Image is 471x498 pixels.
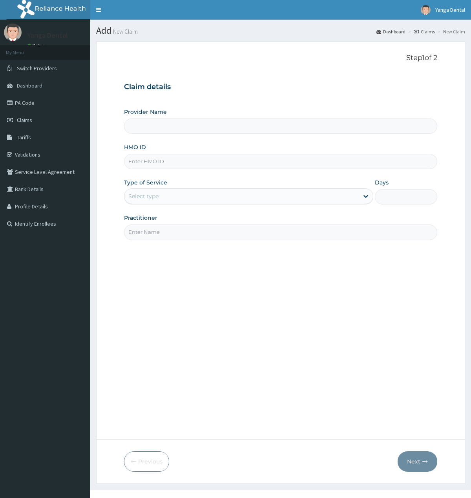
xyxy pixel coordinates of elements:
a: Claims [414,28,435,35]
input: Enter HMO ID [124,154,437,169]
p: Step 1 of 2 [124,54,437,62]
button: Next [398,451,437,472]
input: Enter Name [124,224,437,240]
h3: Claim details [124,83,437,91]
button: Previous [124,451,169,472]
label: Days [375,179,389,186]
label: Type of Service [124,179,167,186]
span: Tariffs [17,134,31,141]
label: Practitioner [124,214,157,222]
a: Online [27,43,46,48]
a: Dashboard [376,28,405,35]
div: Select type [128,192,159,200]
p: Yanga Dental [27,32,68,39]
label: HMO ID [124,143,146,151]
label: Provider Name [124,108,167,116]
small: New Claim [111,29,138,35]
li: New Claim [436,28,465,35]
img: User Image [4,24,22,41]
span: Dashboard [17,82,42,89]
span: Claims [17,117,32,124]
span: Yanga Dental [435,6,465,13]
span: Switch Providers [17,65,57,72]
img: User Image [421,5,431,15]
h1: Add [96,26,465,36]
